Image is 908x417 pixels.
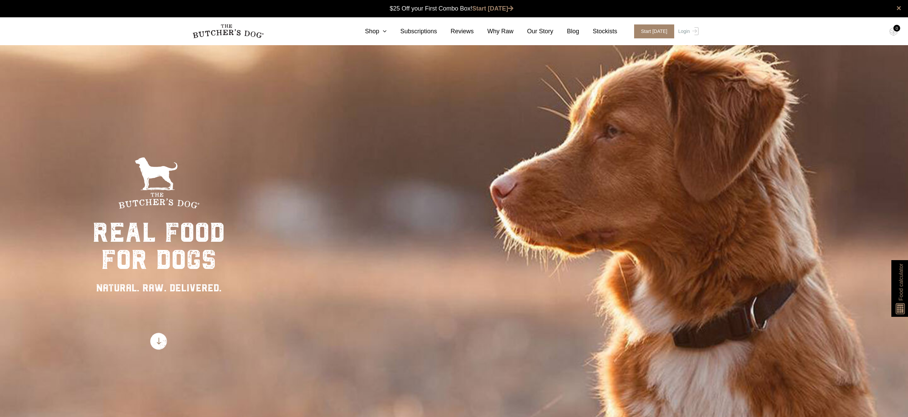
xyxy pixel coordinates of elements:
a: Blog [553,27,579,36]
div: real food for dogs [92,219,225,273]
a: Why Raw [474,27,513,36]
a: Start [DATE] [472,5,514,12]
div: NATURAL. RAW. DELIVERED. [92,280,225,295]
span: Start [DATE] [634,24,674,38]
a: Start [DATE] [627,24,677,38]
a: Stockists [579,27,617,36]
a: Reviews [437,27,474,36]
a: close [896,4,901,12]
span: Food calculator [897,264,905,301]
a: Our Story [513,27,553,36]
a: Subscriptions [387,27,437,36]
img: TBD_Cart-Empty.png [889,27,898,36]
a: Shop [351,27,387,36]
div: 0 [893,25,900,32]
a: Login [677,24,699,38]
